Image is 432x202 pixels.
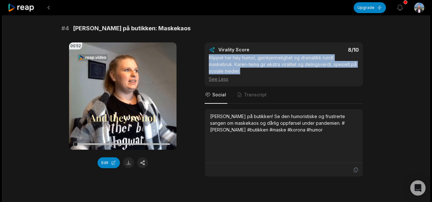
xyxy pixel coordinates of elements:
span: # 4 [61,24,69,33]
video: Your browser does not support mp4 format. [69,42,177,150]
div: Virality Score [218,47,287,53]
span: Social [212,92,226,98]
nav: Tabs [205,86,363,104]
div: 8 /10 [290,47,359,53]
div: [PERSON_NAME] på butikken! Se den humoristiske og frustrerte sangen om maskekaos og dårlig oppfør... [210,113,357,133]
span: Transcript [244,92,267,98]
button: Upgrade [354,2,386,13]
div: Open Intercom Messenger [410,180,426,196]
div: Klippet har høy humor, gjenkjennelighet og dramatikk rundt maskebruk. Karen-tema gir ekstra viral... [209,54,359,82]
div: See Less [209,76,359,82]
span: [PERSON_NAME] på butikken: Maskekaos [73,24,191,33]
button: Edit [98,157,120,168]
